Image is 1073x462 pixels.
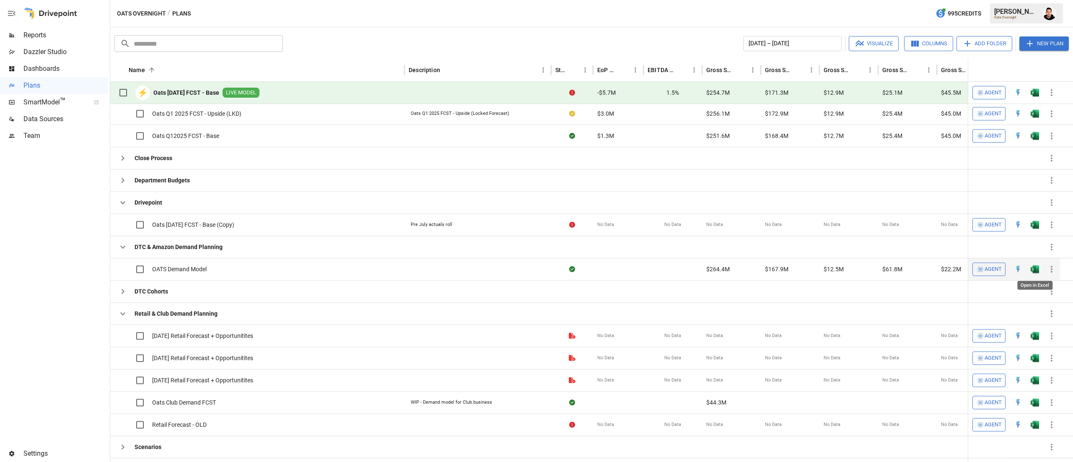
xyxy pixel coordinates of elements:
[1014,354,1022,362] img: quick-edit-flash.b8aec18c.svg
[597,88,616,97] span: -$5.7M
[152,132,219,140] span: Oats Q12025 FCST - Base
[664,421,681,428] span: No Data
[882,132,902,140] span: $25.4M
[1031,221,1039,229] img: g5qfjXmAAAAABJRU5ErkJggg==
[941,377,958,384] span: No Data
[569,221,575,229] div: Error during sync.
[23,64,108,74] span: Dashboards
[985,353,1002,363] span: Agent
[597,67,617,73] div: EoP Cash
[824,332,840,339] span: No Data
[1014,132,1022,140] div: Open in Quick Edit
[941,221,958,228] span: No Data
[972,129,1006,143] button: Agent
[972,374,1006,387] button: Agent
[1014,265,1022,273] img: quick-edit-flash.b8aec18c.svg
[706,221,723,228] span: No Data
[1031,398,1039,407] div: Open in Excel
[956,36,1012,51] button: Add Folder
[806,64,817,76] button: Gross Sales: DTC Online column menu
[735,64,747,76] button: Sort
[972,396,1006,409] button: Agent
[1014,221,1022,229] div: Open in Quick Edit
[569,88,575,97] div: Error during sync.
[135,443,161,451] b: Scenarios
[1031,88,1039,97] img: g5qfjXmAAAAABJRU5ErkJggg==
[630,64,641,76] button: EoP Cash column menu
[1031,420,1039,429] img: g5qfjXmAAAAABJRU5ErkJggg==
[1014,398,1022,407] div: Open in Quick Edit
[972,351,1006,365] button: Agent
[1014,132,1022,140] img: quick-edit-flash.b8aec18c.svg
[409,67,440,73] div: Description
[597,355,614,361] span: No Data
[1031,132,1039,140] div: Open in Excel
[1014,332,1022,340] div: Open in Quick Edit
[1031,221,1039,229] div: Open in Excel
[135,243,223,251] b: DTC & Amazon Demand Planning
[597,377,614,384] span: No Data
[664,332,681,339] span: No Data
[23,97,85,107] span: SmartModel
[152,420,207,429] span: Retail Forecast - OLD
[824,109,844,118] span: $12.9M
[706,265,730,273] span: $264.4M
[23,30,108,40] span: Reports
[568,64,579,76] button: Sort
[941,88,961,97] span: $45.5M
[849,36,899,51] button: Visualize
[135,86,150,100] div: ⚡
[706,109,730,118] span: $256.1M
[569,398,575,407] div: Sync complete
[824,377,840,384] span: No Data
[985,398,1002,407] span: Agent
[743,36,842,51] button: [DATE] – [DATE]
[664,355,681,361] span: No Data
[765,421,782,428] span: No Data
[882,265,902,273] span: $61.8M
[747,64,759,76] button: Gross Sales column menu
[1014,420,1022,429] img: quick-edit-flash.b8aec18c.svg
[765,355,782,361] span: No Data
[706,67,734,73] div: Gross Sales
[1031,332,1039,340] img: g5qfjXmAAAAABJRU5ErkJggg==
[985,376,1002,385] span: Agent
[904,36,953,51] button: Columns
[666,88,679,97] span: 1.5%
[1031,376,1039,384] div: Open in Excel
[882,355,899,361] span: No Data
[1014,109,1022,118] div: Open in Quick Edit
[824,265,844,273] span: $12.5M
[569,420,575,429] div: Error during sync.
[941,265,961,273] span: $22.2M
[1031,88,1039,97] div: Open in Excel
[153,88,219,97] b: Oats [DATE] FCST - Base
[765,332,782,339] span: No Data
[569,354,575,362] div: File is not a valid Drivepoint model
[985,220,1002,230] span: Agent
[135,198,162,207] b: Drivepoint
[985,131,1002,141] span: Agent
[1014,109,1022,118] img: quick-edit-flash.b8aec18c.svg
[1031,109,1039,118] img: g5qfjXmAAAAABJRU5ErkJggg==
[569,265,575,273] div: Sync complete
[972,262,1006,276] button: Agent
[765,377,782,384] span: No Data
[23,47,108,57] span: Dazzler Studio
[824,88,844,97] span: $12.9M
[579,64,591,76] button: Status column menu
[882,421,899,428] span: No Data
[129,67,145,73] div: Name
[985,420,1002,430] span: Agent
[985,265,1002,274] span: Agent
[597,132,614,140] span: $1.3M
[135,309,218,318] b: Retail & Club Demand Planning
[1014,265,1022,273] div: Open in Quick Edit
[941,421,958,428] span: No Data
[941,67,969,73] div: Gross Sales: Retail
[135,176,190,184] b: Department Budgets
[882,88,902,97] span: $25.1M
[1014,221,1022,229] img: quick-edit-flash.b8aec18c.svg
[824,421,840,428] span: No Data
[1014,420,1022,429] div: Open in Quick Edit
